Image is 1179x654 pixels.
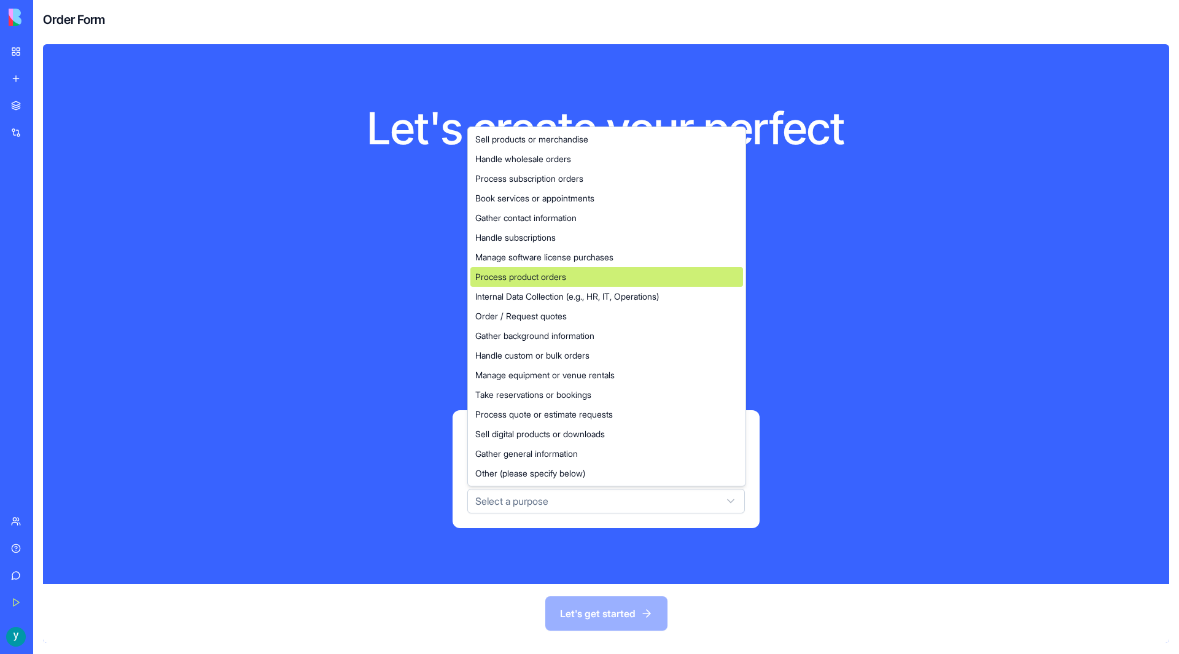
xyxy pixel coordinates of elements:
span: Handle custom or bulk orders [475,349,589,362]
span: Gather contact information [475,212,577,224]
span: Internal Data Collection (e.g., HR, IT, Operations) [475,290,659,303]
span: Order / Request quotes [475,310,567,322]
span: Manage software license purchases [475,251,613,263]
span: Gather general information [475,448,578,460]
span: Other (please specify below) [475,467,585,480]
span: Sell digital products or downloads [475,428,605,440]
span: Take reservations or bookings [475,389,591,401]
span: Book services or appointments [475,192,594,204]
span: Manage equipment or venue rentals [475,369,615,381]
span: Handle subscriptions [475,232,556,244]
span: Process subscription orders [475,173,583,185]
span: Handle wholesale orders [475,153,571,165]
span: Gather background information [475,330,594,342]
span: Process product orders [475,271,566,283]
span: Process quote or estimate requests [475,408,613,421]
span: Sell products or merchandise [475,133,588,146]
